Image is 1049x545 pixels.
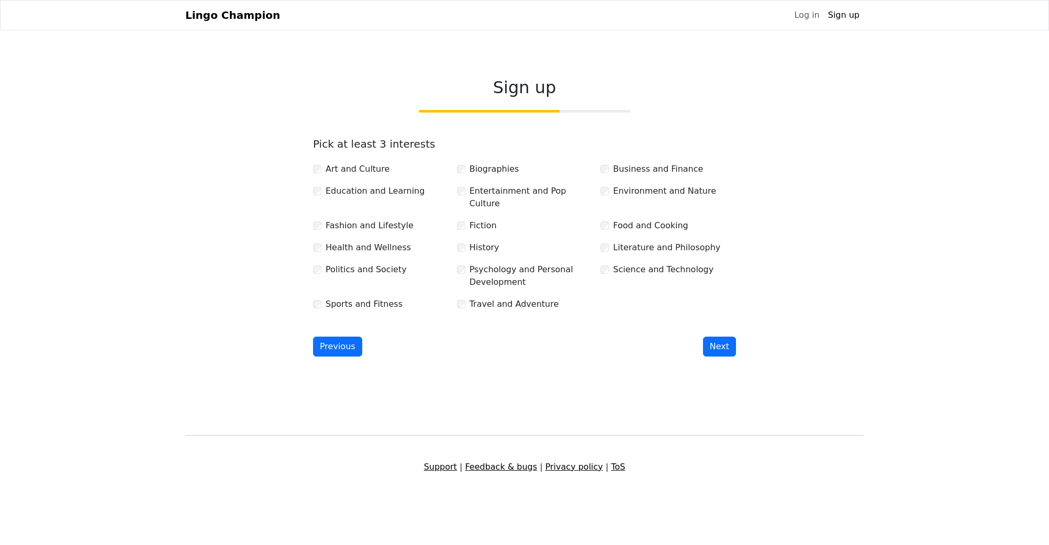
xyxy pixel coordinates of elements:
[179,461,870,473] div: | | |
[613,163,703,175] label: Business and Finance
[703,337,736,357] button: Next
[313,138,436,150] label: Pick at least 3 interests
[326,241,411,254] label: Health and Wellness
[611,462,625,472] a: ToS
[824,5,864,26] a: Sign up
[470,219,497,232] label: Fiction
[326,219,414,232] label: Fashion and Lifestyle
[465,462,537,472] a: Feedback & bugs
[470,185,593,210] label: Entertainment and Pop Culture
[470,241,499,254] label: History
[613,263,713,276] label: Science and Technology
[326,163,389,175] label: Art and Culture
[313,337,362,357] button: Previous
[470,163,519,175] label: Biographies
[470,298,559,310] label: Travel and Adventure
[313,77,736,97] h2: Sign up
[613,185,716,197] label: Environment and Nature
[470,263,593,288] label: Psychology and Personal Development
[424,462,457,472] a: Support
[613,219,688,232] label: Food and Cooking
[185,5,280,26] a: Lingo Champion
[613,241,720,254] label: Literature and Philosophy
[326,298,403,310] label: Sports and Fitness
[326,263,407,276] label: Politics and Society
[545,462,603,472] a: Privacy policy
[326,185,425,197] label: Education and Learning
[790,5,823,26] a: Log in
